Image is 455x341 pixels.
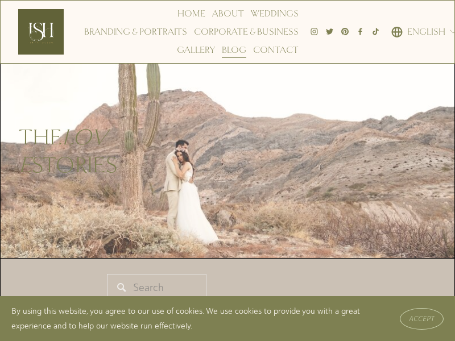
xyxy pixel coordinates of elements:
[194,23,299,41] a: Corporate & Business
[18,9,64,55] img: Ish Picturesque
[310,27,318,36] a: Instagram
[407,24,445,40] span: English
[356,27,365,36] a: Facebook
[253,41,299,59] a: Contact
[212,5,244,23] a: About
[19,124,118,178] h1: The Stories
[371,27,380,36] a: TikTok
[177,5,205,23] a: Home
[251,5,299,23] a: Weddings
[177,41,215,59] a: Gallery
[107,274,206,301] input: Search
[325,27,334,36] a: Twitter
[409,315,435,323] span: Accept
[84,23,187,41] a: Branding & Portraits
[222,41,246,59] a: Blog
[19,124,107,178] em: Love
[341,27,349,36] a: Pinterest
[400,308,444,330] button: Accept
[11,304,388,333] p: By using this website, you agree to our use of cookies. We use cookies to provide you with a grea...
